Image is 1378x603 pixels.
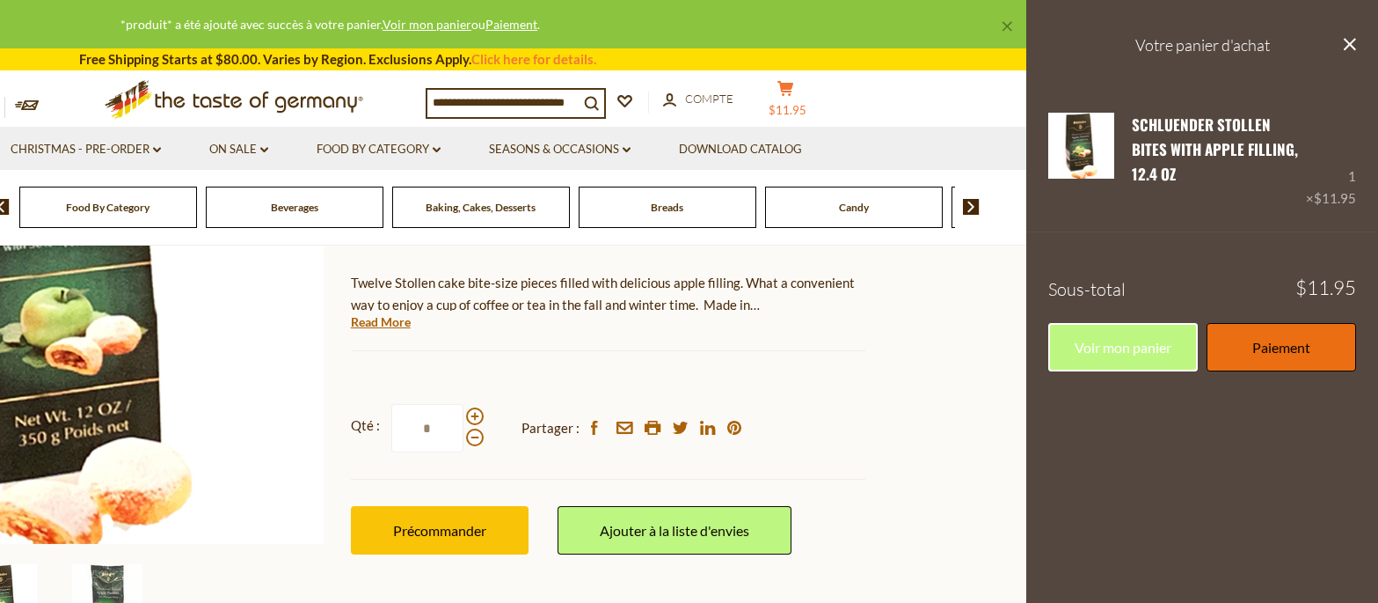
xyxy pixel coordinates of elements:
[769,103,806,117] span: $11.95
[1314,190,1356,206] span: $11.95
[351,415,380,437] strong: Qté :
[426,201,536,214] a: Baking, Cakes, Desserts
[485,17,537,32] a: Paiement
[558,506,791,555] a: Ajouter à la liste d'envies
[1048,278,1126,300] span: Sous-total
[317,140,441,159] a: Food By Category
[271,201,318,214] a: Beverages
[66,201,149,214] a: Food By Category
[963,199,980,215] img: next arrow
[1048,113,1114,210] a: Schluender Stollen Bites with Apple Filling, 12.4 oz
[351,272,865,316] p: Twelve Stollen cake bite-size pieces filled with delicious apple filling. What a convenient way t...
[651,201,683,214] a: Breads
[1207,323,1356,371] a: Paiement
[391,404,463,452] input: Qté :
[1306,113,1356,210] div: 1 ×
[679,140,802,159] a: Download Catalog
[1048,323,1198,371] a: Voir mon panier
[839,201,869,214] a: Candy
[760,80,813,124] button: $11.95
[663,90,733,109] a: Compte
[11,140,161,159] a: Christmas - PRE-ORDER
[1295,278,1356,298] span: $11.95
[685,92,733,106] span: Compte
[209,140,268,159] a: On Sale
[351,313,411,331] a: Read More
[1002,21,1012,32] a: ×
[393,522,486,539] span: Précommander
[1132,114,1298,186] a: Schluender Stollen Bites with Apple Filling, 12.4 oz
[471,51,596,67] a: Click here for details.
[383,17,471,32] a: Voir mon panier
[351,506,529,555] button: Précommander
[1048,113,1114,179] img: Schluender Stollen Bites with Apple Filling, 12.4 oz
[489,140,631,159] a: Seasons & Occasions
[521,417,580,439] span: Partager :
